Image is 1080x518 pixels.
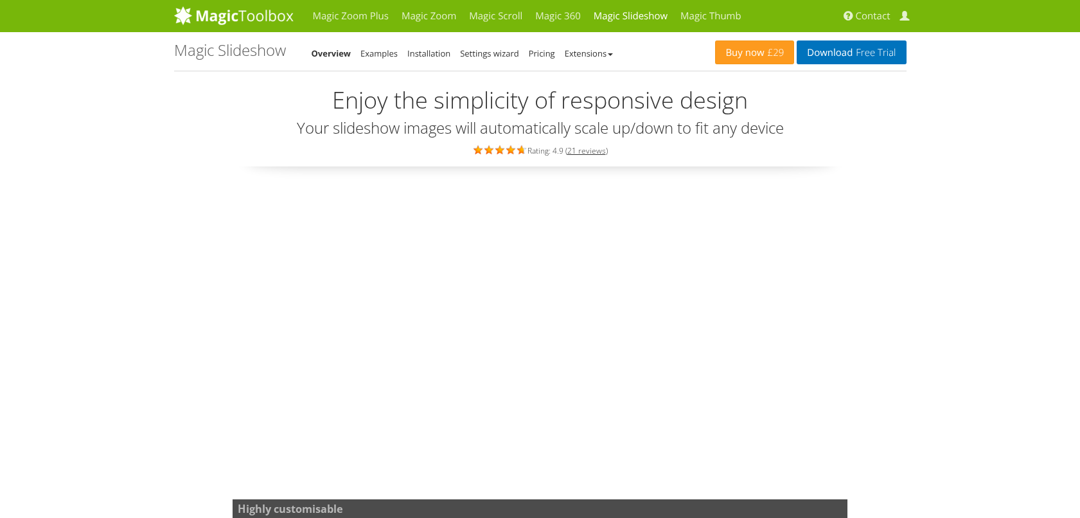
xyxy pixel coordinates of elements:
a: Extensions [565,48,613,59]
span: £29 [765,48,784,58]
span: Free Trial [853,48,896,58]
span: Contact [856,10,890,22]
div: Rating: 4.9 ( ) [174,143,907,157]
b: Highly customisable [238,501,843,517]
a: Examples [360,48,398,59]
img: MagicToolbox.com - Image tools for your website [174,6,294,25]
a: Settings wizard [460,48,519,59]
a: Buy now£29 [715,40,794,64]
a: Installation [407,48,450,59]
a: DownloadFree Trial [797,40,906,64]
h1: Magic Slideshow [174,42,286,58]
a: 21 reviews [567,145,606,156]
a: Pricing [529,48,555,59]
a: Overview [312,48,351,59]
h3: Your slideshow images will automatically scale up/down to fit any device [174,120,907,136]
h2: Enjoy the simplicity of responsive design [174,87,907,113]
